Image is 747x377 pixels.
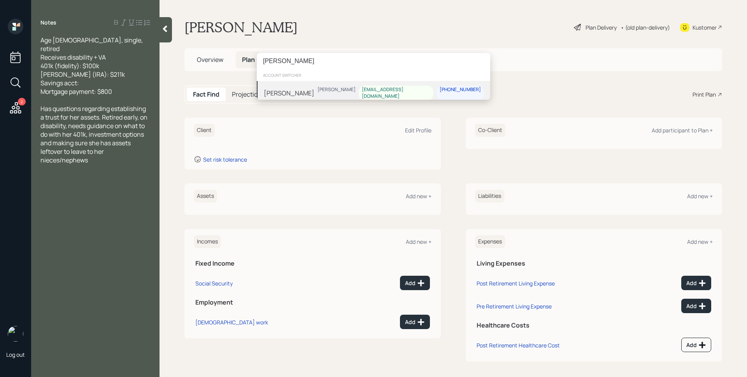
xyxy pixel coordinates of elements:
[440,86,481,93] div: [PHONE_NUMBER]
[264,88,314,97] div: [PERSON_NAME]
[317,86,356,93] div: [PERSON_NAME]
[257,53,490,69] input: Type a command or search…
[362,86,430,100] div: [EMAIL_ADDRESS][DOMAIN_NAME]
[257,69,490,81] div: account switcher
